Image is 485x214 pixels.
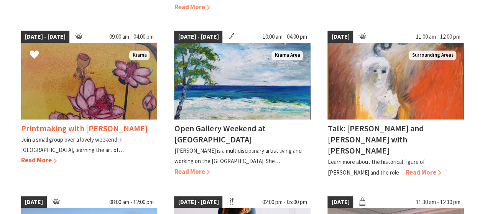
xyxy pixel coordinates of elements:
[327,31,464,178] a: [DATE] 11:00 am - 12:00 pm An expressionist painting of a white figure appears in front of an ora...
[174,31,311,178] a: [DATE] - [DATE] 10:00 am - 04:00 pm Kiama Area Open Gallery Weekend at [GEOGRAPHIC_DATA] [PERSON_...
[174,167,210,176] span: Read More
[174,147,301,165] p: [PERSON_NAME] is a multidisciplinary artist living and working on the [GEOGRAPHIC_DATA]. She…
[327,43,464,119] img: An expressionist painting of a white figure appears in front of an orange and red backdrop
[21,123,148,134] h4: Printmaking with [PERSON_NAME]
[174,196,222,208] span: [DATE] - [DATE]
[258,196,311,208] span: 02:00 pm - 05:00 pm
[105,196,157,208] span: 08:00 am - 12:00 pm
[327,123,424,156] h4: Talk: [PERSON_NAME] and [PERSON_NAME] with [PERSON_NAME]
[405,168,441,176] span: Read More
[327,158,425,176] p: Learn more about the historical figure of [PERSON_NAME] and the role…
[129,51,150,60] span: Kiama
[174,123,265,145] h4: Open Gallery Weekend at [GEOGRAPHIC_DATA]
[22,42,47,68] button: Click to Favourite Printmaking with Machteld Hali
[21,136,124,154] p: Join a small group over a lovely weekend in [GEOGRAPHIC_DATA], learning the art of…
[21,31,69,43] span: [DATE] - [DATE]
[327,196,353,208] span: [DATE]
[271,51,303,60] span: Kiama Area
[105,31,157,43] span: 09:00 am - 04:00 pm
[21,196,47,208] span: [DATE]
[21,156,57,164] span: Read More
[412,196,464,208] span: 11:30 am - 12:30 pm
[21,31,158,178] a: [DATE] - [DATE] 09:00 am - 04:00 pm Printmaking Kiama Printmaking with [PERSON_NAME] Join a small...
[174,31,222,43] span: [DATE] - [DATE]
[409,51,456,60] span: Surrounding Areas
[21,43,158,119] img: Printmaking
[327,31,353,43] span: [DATE]
[174,3,210,11] span: Read More
[412,31,464,43] span: 11:00 am - 12:00 pm
[258,31,311,43] span: 10:00 am - 04:00 pm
